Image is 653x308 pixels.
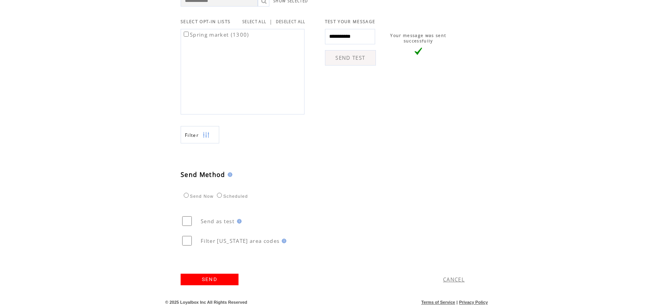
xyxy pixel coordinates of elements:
[325,50,376,66] a: SEND TEST
[457,300,458,305] span: |
[182,194,213,199] label: Send Now
[325,19,376,24] span: TEST YOUR MESSAGE
[242,19,266,24] a: SELECT ALL
[390,33,446,44] span: Your message was sent successfully
[279,239,286,243] img: help.gif
[217,193,222,198] input: Scheduled
[181,19,230,24] span: SELECT OPT-IN LISTS
[459,300,488,305] a: Privacy Policy
[235,219,242,224] img: help.gif
[184,32,189,37] input: Spring market (1300)
[421,300,455,305] a: Terms of Service
[203,126,210,144] img: filters.png
[443,276,465,283] a: CANCEL
[201,218,235,225] span: Send as test
[225,172,232,177] img: help.gif
[184,193,189,198] input: Send Now
[185,132,199,138] span: Show filters
[269,18,272,25] span: |
[201,237,279,244] span: Filter [US_STATE] area codes
[414,47,422,55] img: vLarge.png
[215,194,248,199] label: Scheduled
[181,170,225,179] span: Send Method
[181,274,239,285] a: SEND
[276,19,306,24] a: DESELECT ALL
[182,31,249,38] label: Spring market (1300)
[181,126,219,143] a: Filter
[165,300,247,305] span: © 2025 Loyalbox Inc All Rights Reserved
